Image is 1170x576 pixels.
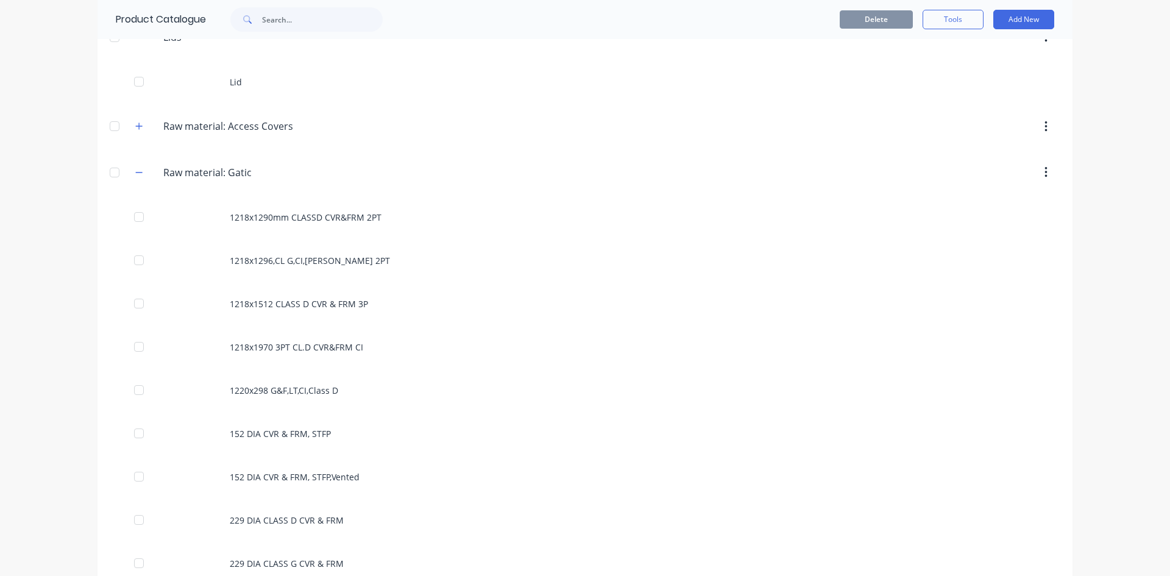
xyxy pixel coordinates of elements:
[993,10,1054,29] button: Add New
[97,282,1072,325] div: 1218x1512 CLASS D CVR & FRM 3P
[97,369,1072,412] div: 1220x298 G&F,LT,CI,Class D
[97,60,1072,104] div: Lid
[97,196,1072,239] div: 1218x1290mm CLASSD CVR&FRM 2PT
[97,412,1072,455] div: 152 DIA CVR & FRM, STFP
[97,325,1072,369] div: 1218x1970 3PT CL.D CVR&FRM CI
[923,10,984,29] button: Tools
[97,455,1072,499] div: 152 DIA CVR & FRM, STFP,Vented
[840,10,913,29] button: Delete
[163,165,308,180] input: Enter category name
[97,499,1072,542] div: 229 DIA CLASS D CVR & FRM
[97,239,1072,282] div: 1218x1296,CL G,CI,[PERSON_NAME] 2PT
[262,7,383,32] input: Search...
[163,119,308,133] input: Enter category name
